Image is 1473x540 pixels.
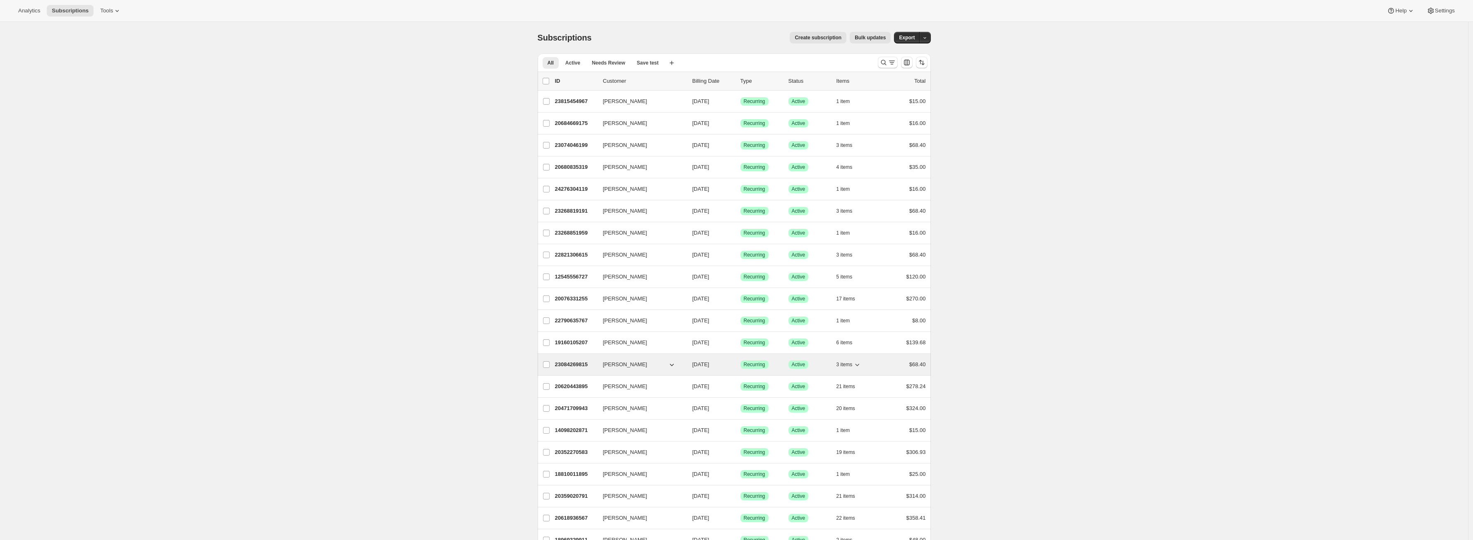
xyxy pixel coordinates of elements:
div: 20076331255[PERSON_NAME][DATE]SuccessRecurringSuccessActive17 items$270.00 [555,293,926,305]
button: [PERSON_NAME] [598,204,681,218]
button: Export [894,32,920,43]
button: 3 items [836,359,862,370]
button: [PERSON_NAME] [598,402,681,415]
span: 4 items [836,164,853,170]
p: Billing Date [692,77,734,85]
p: 23074046199 [555,141,596,149]
span: [PERSON_NAME] [603,141,647,149]
span: All [548,60,554,66]
span: Export [899,34,915,41]
span: Recurring [744,98,765,105]
div: 12545556727[PERSON_NAME][DATE]SuccessRecurringSuccessActive5 items$120.00 [555,271,926,283]
span: Active [792,515,805,521]
span: [PERSON_NAME] [603,185,647,193]
div: 20684669175[PERSON_NAME][DATE]SuccessRecurringSuccessActive1 item$16.00 [555,118,926,129]
span: 3 items [836,361,853,368]
span: 1 item [836,98,850,105]
button: [PERSON_NAME] [598,95,681,108]
span: Help [1395,7,1406,14]
button: [PERSON_NAME] [598,226,681,240]
div: 19160105207[PERSON_NAME][DATE]SuccessRecurringSuccessActive6 items$139.68 [555,337,926,348]
div: IDCustomerBilling DateTypeStatusItemsTotal [555,77,926,85]
p: Total [914,77,925,85]
span: Active [792,230,805,236]
span: Recurring [744,274,765,280]
span: Recurring [744,405,765,412]
span: Recurring [744,471,765,478]
span: [PERSON_NAME] [603,338,647,347]
span: 17 items [836,295,855,302]
span: 1 item [836,471,850,478]
span: 1 item [836,230,850,236]
span: Active [792,98,805,105]
span: Active [792,449,805,456]
span: Recurring [744,295,765,302]
p: 20684669175 [555,119,596,127]
span: [DATE] [692,186,709,192]
button: Help [1382,5,1420,17]
button: [PERSON_NAME] [598,314,681,327]
span: $306.93 [906,449,926,455]
p: 20680835319 [555,163,596,171]
span: Active [792,120,805,127]
p: 12545556727 [555,273,596,281]
span: [PERSON_NAME] [603,317,647,325]
button: [PERSON_NAME] [598,139,681,152]
button: [PERSON_NAME] [598,292,681,305]
span: [PERSON_NAME] [603,119,647,127]
span: Recurring [744,317,765,324]
div: 23815454967[PERSON_NAME][DATE]SuccessRecurringSuccessActive1 item$15.00 [555,96,926,107]
div: 20359020791[PERSON_NAME][DATE]SuccessRecurringSuccessActive21 items$314.00 [555,490,926,502]
button: 5 items [836,271,862,283]
button: 1 item [836,96,859,107]
span: Recurring [744,230,765,236]
span: Recurring [744,515,765,521]
span: [DATE] [692,142,709,148]
button: 1 item [836,315,859,326]
span: $16.00 [909,186,926,192]
span: Recurring [744,142,765,149]
span: $68.40 [909,208,926,214]
button: [PERSON_NAME] [598,270,681,283]
span: 21 items [836,493,855,499]
button: 17 items [836,293,864,305]
span: [DATE] [692,405,709,411]
span: 22 items [836,515,855,521]
span: $324.00 [906,405,926,411]
span: [DATE] [692,274,709,280]
button: 19 items [836,446,864,458]
span: $15.00 [909,98,926,104]
span: [PERSON_NAME] [603,273,647,281]
span: 21 items [836,383,855,390]
button: [PERSON_NAME] [598,446,681,459]
span: 5 items [836,274,853,280]
span: [DATE] [692,361,709,367]
span: $16.00 [909,120,926,126]
span: Active [792,142,805,149]
span: $358.41 [906,515,926,521]
span: [DATE] [692,98,709,104]
span: $68.40 [909,252,926,258]
button: 22 items [836,512,864,524]
span: [DATE] [692,317,709,324]
div: 23268819191[PERSON_NAME][DATE]SuccessRecurringSuccessActive3 items$68.40 [555,205,926,217]
div: 20680835319[PERSON_NAME][DATE]SuccessRecurringSuccessActive4 items$35.00 [555,161,926,173]
span: 1 item [836,427,850,434]
p: Customer [603,77,686,85]
span: Settings [1435,7,1455,14]
span: [DATE] [692,339,709,346]
span: [DATE] [692,295,709,302]
button: 1 item [836,425,859,436]
span: Recurring [744,120,765,127]
button: Sort the results [916,57,928,68]
span: 3 items [836,208,853,214]
span: [PERSON_NAME] [603,470,647,478]
span: $68.40 [909,361,926,367]
div: Type [740,77,782,85]
div: 22790635767[PERSON_NAME][DATE]SuccessRecurringSuccessActive1 item$8.00 [555,315,926,326]
button: [PERSON_NAME] [598,490,681,503]
span: Active [792,361,805,368]
button: 1 item [836,468,859,480]
div: 23084269815[PERSON_NAME][DATE]SuccessRecurringSuccessActive3 items$68.40 [555,359,926,370]
span: Subscriptions [538,33,592,42]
